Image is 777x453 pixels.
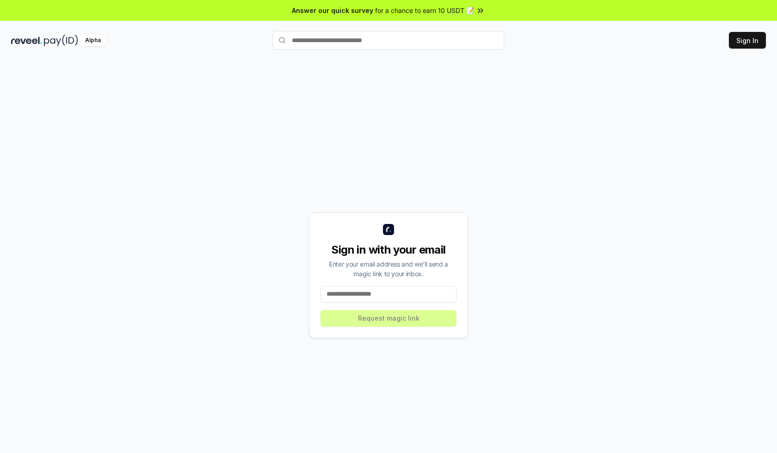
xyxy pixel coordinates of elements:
[292,6,373,15] span: Answer our quick survey
[80,35,106,46] div: Alpha
[11,35,42,46] img: reveel_dark
[321,259,456,279] div: Enter your email address and we’ll send a magic link to your inbox.
[383,224,394,235] img: logo_small
[321,242,456,257] div: Sign in with your email
[375,6,474,15] span: for a chance to earn 10 USDT 📝
[44,35,78,46] img: pay_id
[729,32,766,49] button: Sign In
